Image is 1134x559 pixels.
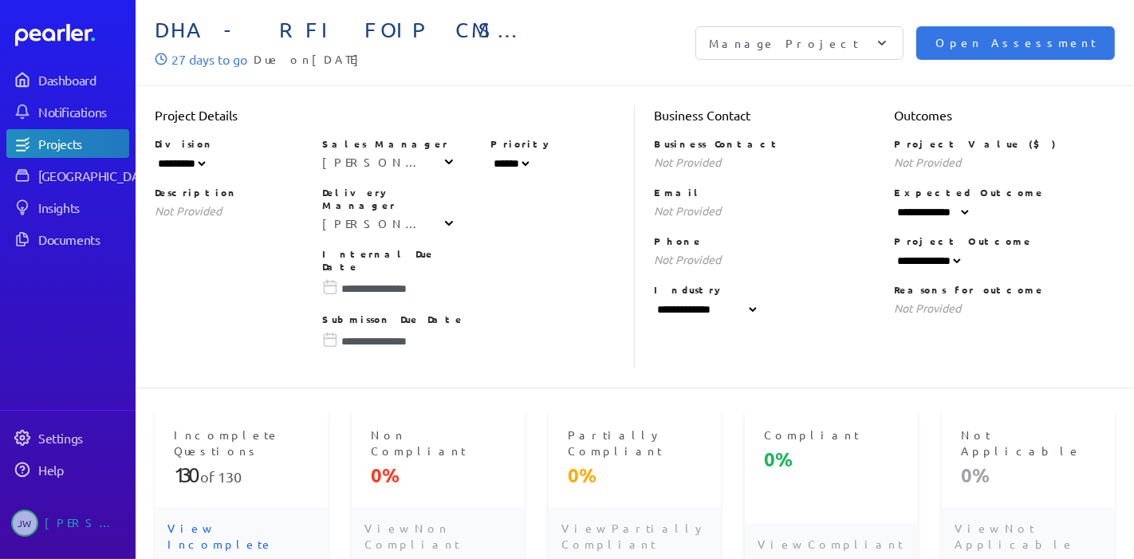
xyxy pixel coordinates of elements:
div: Help [38,462,128,478]
p: Division [155,137,298,150]
p: Email [654,186,875,199]
div: [PERSON_NAME] [322,215,424,231]
a: Help [6,455,129,484]
h2: Project Details [155,105,634,124]
a: Notifications [6,97,129,126]
span: 130 [174,463,200,487]
span: 130 [218,468,242,485]
p: Business Contact [654,137,875,150]
div: [PERSON_NAME] [322,154,424,170]
a: JW[PERSON_NAME] [6,503,129,543]
p: Non Compliant [371,427,506,459]
span: Not Provided [894,301,961,315]
a: Documents [6,225,129,254]
h2: Outcomes [894,105,1115,124]
span: Not Provided [894,155,961,169]
p: Priority [490,137,634,150]
p: Incomplete Questions [174,427,309,459]
a: [GEOGRAPHIC_DATA] [6,161,129,190]
p: Submisson Due Date [322,313,466,325]
span: Jeremy Williams [11,510,38,537]
p: Description [155,186,298,199]
a: Dashboard [15,24,129,46]
span: Not Provided [654,155,721,169]
div: [GEOGRAPHIC_DATA] [38,167,157,183]
span: Open Assessment [935,34,1096,52]
div: Projects [38,136,128,152]
input: Please choose a due date [322,333,466,349]
p: 0% [371,463,506,488]
div: Dashboard [38,72,128,88]
span: Due on [DATE] [254,49,367,69]
p: Manage Project [709,35,858,51]
p: Delivery Manager [322,186,466,211]
p: 27 days to go [171,49,247,69]
p: Phone [654,234,875,247]
span: DHA - RFI FOIP CMS Security Requirements [155,18,635,43]
span: Not Provided [654,203,721,218]
p: Project Value ($) [894,137,1115,150]
h2: Business Contact [654,105,875,124]
p: 0% [764,447,899,472]
div: Documents [38,231,128,247]
button: Open Assessment [916,26,1115,60]
a: Settings [6,423,129,452]
p: 0% [568,463,703,488]
p: Not Applicable [961,427,1096,459]
p: Reasons for outcome [894,283,1115,296]
p: Sales Manager [322,137,466,150]
p: Expected Outcome [894,186,1115,199]
p: Compliant [764,427,899,443]
p: Partially Compliant [568,427,703,459]
div: Settings [38,430,128,446]
span: Not Provided [654,252,721,266]
div: Insights [38,199,128,215]
a: Projects [6,129,129,158]
div: Notifications [38,104,128,120]
a: Insights [6,193,129,222]
p: Project Outcome [894,234,1115,247]
span: Not Provided [155,203,222,218]
p: 0% [961,463,1096,488]
a: Dashboard [6,65,129,94]
p: Industry [654,283,875,296]
div: [PERSON_NAME] [45,510,124,537]
p: Internal Due Date [322,247,466,273]
p: of [174,463,309,488]
input: Please choose a due date [322,281,466,297]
